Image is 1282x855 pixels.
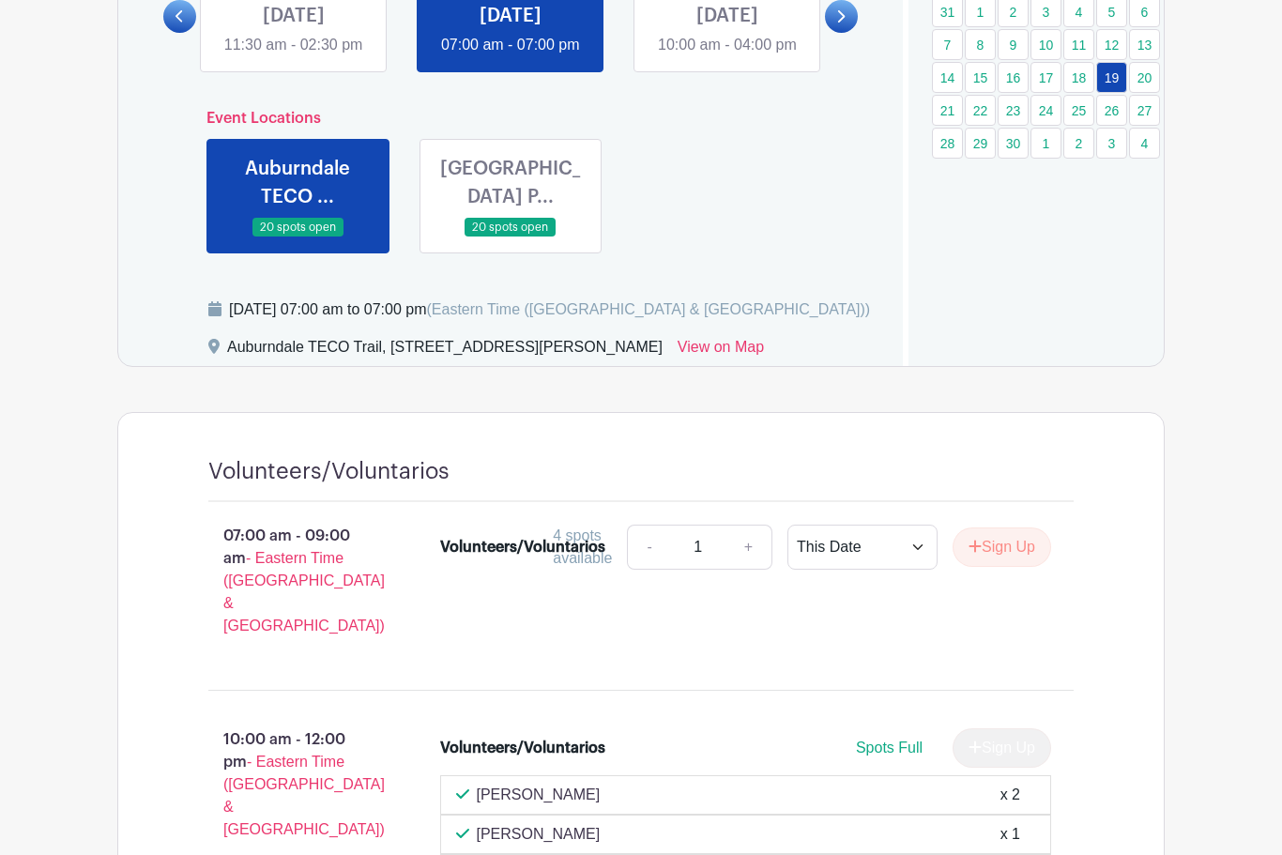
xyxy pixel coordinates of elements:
a: 8 [965,30,996,61]
div: x 1 [1000,824,1020,847]
a: 7 [932,30,963,61]
a: 1 [1030,129,1061,160]
div: [DATE] 07:00 am to 07:00 pm [229,299,870,322]
a: 28 [932,129,963,160]
a: 16 [998,63,1029,94]
p: [PERSON_NAME] [477,785,601,807]
a: View on Map [678,337,764,367]
a: 3 [1096,129,1127,160]
a: 26 [1096,96,1127,127]
p: [PERSON_NAME] [477,824,601,847]
a: 10 [1030,30,1061,61]
a: 20 [1129,63,1160,94]
div: x 2 [1000,785,1020,807]
a: + [725,526,772,571]
span: (Eastern Time ([GEOGRAPHIC_DATA] & [GEOGRAPHIC_DATA])) [426,302,870,318]
a: 23 [998,96,1029,127]
a: 4 [1129,129,1160,160]
button: Sign Up [953,528,1051,568]
p: 07:00 am - 09:00 am [178,518,410,646]
span: Spots Full [856,740,923,756]
a: 13 [1129,30,1160,61]
a: 15 [965,63,996,94]
a: 25 [1063,96,1094,127]
span: - Eastern Time ([GEOGRAPHIC_DATA] & [GEOGRAPHIC_DATA]) [223,551,385,634]
a: 12 [1096,30,1127,61]
h4: Volunteers/Voluntarios [208,459,450,486]
a: 27 [1129,96,1160,127]
p: 10:00 am - 12:00 pm [178,722,410,849]
div: Volunteers/Voluntarios [440,537,605,559]
a: 22 [965,96,996,127]
a: 14 [932,63,963,94]
span: - Eastern Time ([GEOGRAPHIC_DATA] & [GEOGRAPHIC_DATA]) [223,755,385,838]
a: 17 [1030,63,1061,94]
a: 29 [965,129,996,160]
a: - [627,526,670,571]
a: 30 [998,129,1029,160]
a: 11 [1063,30,1094,61]
a: 19 [1096,63,1127,94]
div: Volunteers/Voluntarios [440,738,605,760]
a: 9 [998,30,1029,61]
div: 4 spots available [553,526,612,571]
a: 21 [932,96,963,127]
a: 24 [1030,96,1061,127]
h6: Event Locations [191,111,830,129]
div: Auburndale TECO Trail, [STREET_ADDRESS][PERSON_NAME] [227,337,663,367]
a: 18 [1063,63,1094,94]
a: 2 [1063,129,1094,160]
